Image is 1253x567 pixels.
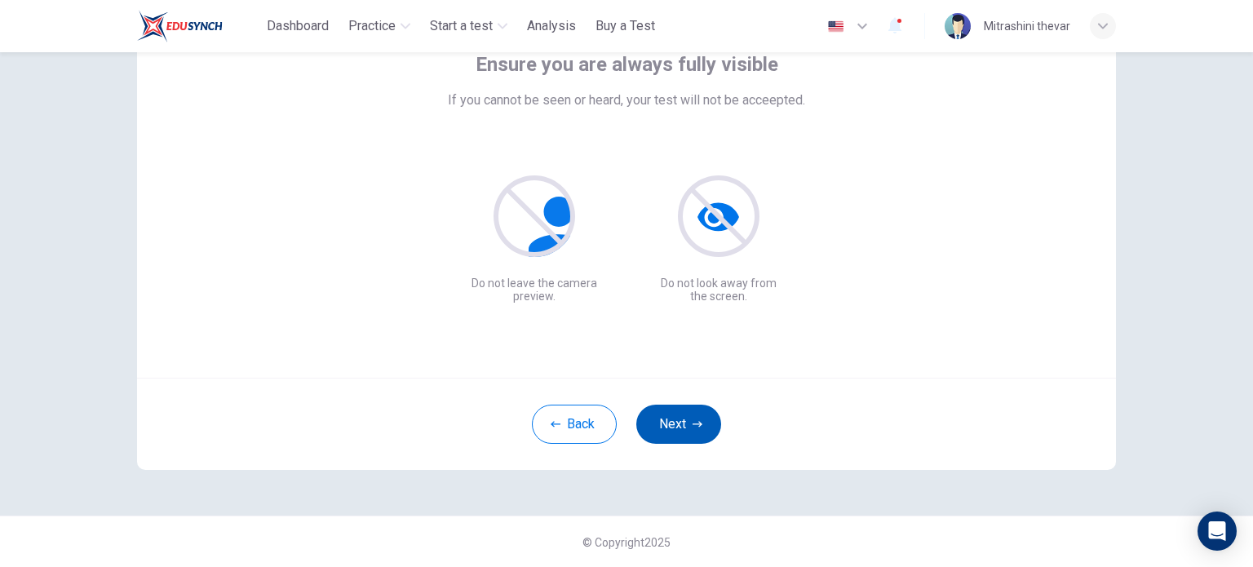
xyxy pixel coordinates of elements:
button: Analysis [520,11,582,41]
span: Dashboard [267,16,329,36]
div: Mitrashini thevar [984,16,1070,36]
button: Back [532,405,617,444]
span: Ensure you are always fully visible [476,51,778,78]
div: Open Intercom Messenger [1198,512,1237,551]
button: Start a test [423,11,514,41]
img: Profile picture [945,13,971,39]
button: Buy a Test [589,11,662,41]
span: Analysis [527,16,576,36]
button: Practice [342,11,417,41]
span: Buy a Test [596,16,655,36]
a: ELTC logo [137,10,260,42]
p: Do not leave the camera preview. [468,277,600,303]
button: Dashboard [260,11,335,41]
img: ELTC logo [137,10,223,42]
span: Practice [348,16,396,36]
img: en [826,20,846,33]
button: Next [636,405,721,444]
span: If you cannot be seen or heard, your test will not be acceepted. [448,91,805,110]
span: Start a test [430,16,493,36]
span: © Copyright 2025 [582,536,671,549]
p: Do not look away from the screen. [653,277,785,303]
